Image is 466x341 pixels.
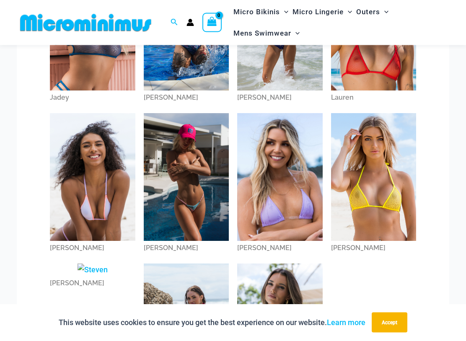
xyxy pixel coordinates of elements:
[372,313,407,333] button: Accept
[331,114,417,256] a: Raychel[PERSON_NAME]
[231,23,302,44] a: Mens SwimwearMenu ToggleMenu Toggle
[237,91,323,105] div: [PERSON_NAME]
[186,19,194,26] a: Account icon link
[331,91,417,105] div: Lauren
[50,114,135,256] a: Mel[PERSON_NAME]
[237,114,323,256] a: Rachel[PERSON_NAME]
[327,318,365,327] a: Learn more
[50,276,135,291] div: [PERSON_NAME]
[50,264,135,291] a: Steven[PERSON_NAME]
[78,264,108,276] img: Steven
[237,114,323,241] img: Rachel
[290,1,354,23] a: Micro LingerieMenu ToggleMenu Toggle
[233,23,291,44] span: Mens Swimwear
[144,91,229,105] div: [PERSON_NAME]
[233,1,280,23] span: Micro Bikinis
[59,316,365,329] p: This website uses cookies to ensure you get the best experience on our website.
[144,241,229,256] div: [PERSON_NAME]
[50,114,135,241] img: Mel
[237,241,323,256] div: [PERSON_NAME]
[380,1,388,23] span: Menu Toggle
[144,114,229,241] img: Olivia
[293,1,344,23] span: Micro Lingerie
[291,23,300,44] span: Menu Toggle
[356,1,380,23] span: Outers
[331,241,417,256] div: [PERSON_NAME]
[171,18,178,28] a: Search icon link
[17,13,155,32] img: MM SHOP LOGO FLAT
[50,241,135,256] div: [PERSON_NAME]
[231,1,290,23] a: Micro BikinisMenu ToggleMenu Toggle
[280,1,288,23] span: Menu Toggle
[344,1,352,23] span: Menu Toggle
[331,114,417,241] img: Raychel
[144,114,229,256] a: Olivia[PERSON_NAME]
[354,1,391,23] a: OutersMenu ToggleMenu Toggle
[202,13,222,32] a: View Shopping Cart, empty
[50,91,135,105] div: Jadey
